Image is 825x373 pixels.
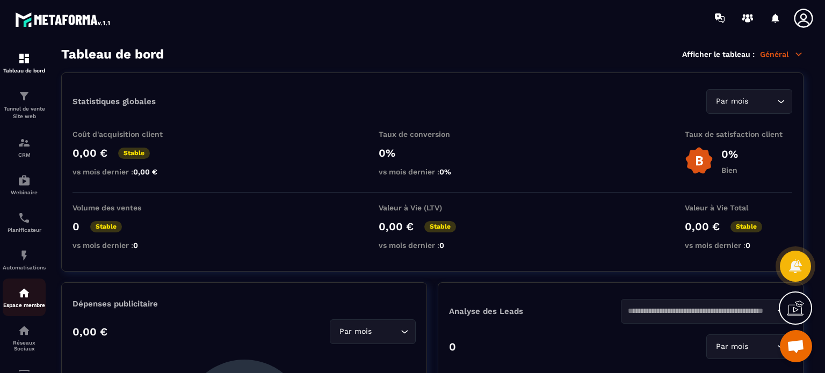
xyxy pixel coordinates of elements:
[3,189,46,195] p: Webinaire
[18,287,31,299] img: automations
[3,44,46,82] a: formationformationTableau de bord
[379,220,414,233] p: 0,00 €
[73,299,416,309] p: Dépenses publicitaire
[685,203,792,212] p: Valeur à Vie Total
[3,241,46,279] a: automationsautomationsAutomatisations
[746,241,750,250] span: 0
[682,50,755,58] p: Afficher le tableau :
[730,221,762,232] p: Stable
[3,105,46,120] p: Tunnel de vente Site web
[73,167,180,176] p: vs mois dernier :
[3,68,46,74] p: Tableau de bord
[73,97,156,106] p: Statistiques globales
[3,82,46,128] a: formationformationTunnel de vente Site web
[73,325,107,338] p: 0,00 €
[118,148,150,159] p: Stable
[133,241,138,250] span: 0
[73,147,107,159] p: 0,00 €
[439,167,451,176] span: 0%
[379,167,486,176] p: vs mois dernier :
[3,128,46,166] a: formationformationCRM
[133,167,157,176] span: 0,00 €
[713,96,750,107] span: Par mois
[750,341,775,353] input: Search for option
[685,220,720,233] p: 0,00 €
[713,341,750,353] span: Par mois
[3,302,46,308] p: Espace membre
[721,148,738,160] p: 0%
[449,306,621,316] p: Analyse des Leads
[73,203,180,212] p: Volume des ventes
[3,265,46,270] p: Automatisations
[73,220,79,233] p: 0
[3,152,46,158] p: CRM
[3,316,46,360] a: social-networksocial-networkRéseaux Sociaux
[18,324,31,337] img: social-network
[73,130,180,138] p: Coût d'acquisition client
[706,334,792,359] div: Search for option
[18,136,31,149] img: formation
[90,221,122,232] p: Stable
[3,279,46,316] a: automationsautomationsEspace membre
[18,174,31,187] img: automations
[374,326,398,338] input: Search for option
[18,90,31,103] img: formation
[18,249,31,262] img: automations
[750,96,775,107] input: Search for option
[760,49,804,59] p: Général
[379,147,486,159] p: 0%
[628,305,775,317] input: Search for option
[3,203,46,241] a: schedulerschedulerPlanificateur
[685,130,792,138] p: Taux de satisfaction client
[61,47,164,62] h3: Tableau de bord
[73,241,180,250] p: vs mois dernier :
[685,241,792,250] p: vs mois dernier :
[330,319,416,344] div: Search for option
[424,221,456,232] p: Stable
[706,89,792,114] div: Search for option
[449,340,456,353] p: 0
[18,52,31,65] img: formation
[3,227,46,233] p: Planificateur
[3,340,46,352] p: Réseaux Sociaux
[721,166,738,174] p: Bien
[337,326,374,338] span: Par mois
[18,211,31,224] img: scheduler
[15,10,112,29] img: logo
[379,130,486,138] p: Taux de conversion
[379,203,486,212] p: Valeur à Vie (LTV)
[379,241,486,250] p: vs mois dernier :
[780,330,812,362] a: Ouvrir le chat
[439,241,444,250] span: 0
[3,166,46,203] a: automationsautomationsWebinaire
[685,147,713,175] img: b-badge-o.b3b20ee6.svg
[621,299,793,324] div: Search for option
